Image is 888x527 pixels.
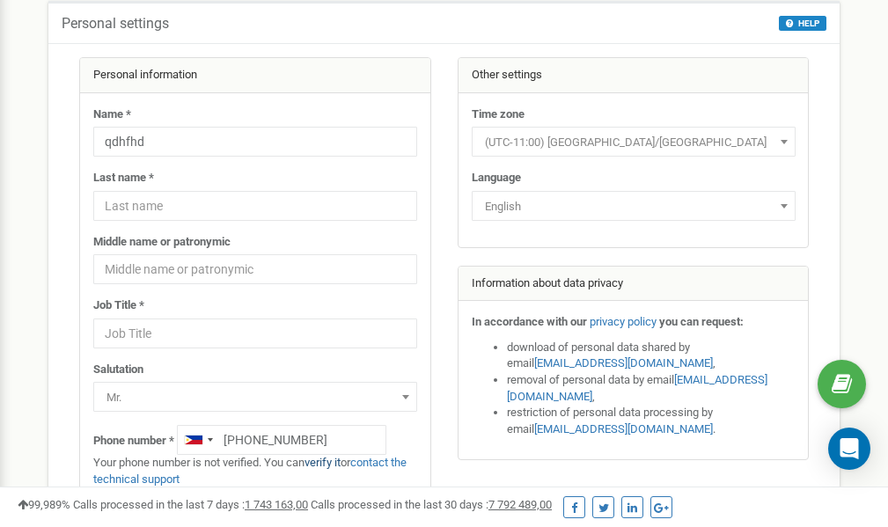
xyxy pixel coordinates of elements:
[478,130,789,155] span: (UTC-11:00) Pacific/Midway
[62,16,169,32] h5: Personal settings
[73,498,308,511] span: Calls processed in the last 7 days :
[99,385,411,410] span: Mr.
[779,16,826,31] button: HELP
[311,498,552,511] span: Calls processed in the last 30 days :
[472,191,796,221] span: English
[80,58,430,93] div: Personal information
[245,498,308,511] u: 1 743 163,00
[659,315,744,328] strong: you can request:
[93,234,231,251] label: Middle name or patronymic
[507,372,796,405] li: removal of personal data by email ,
[472,170,521,187] label: Language
[93,297,144,314] label: Job Title *
[93,382,417,412] span: Mr.
[478,194,789,219] span: English
[93,362,143,378] label: Salutation
[93,318,417,348] input: Job Title
[93,455,417,487] p: Your phone number is not verified. You can or
[472,127,796,157] span: (UTC-11:00) Pacific/Midway
[93,106,131,123] label: Name *
[507,405,796,437] li: restriction of personal data processing by email .
[93,254,417,284] input: Middle name or patronymic
[507,340,796,372] li: download of personal data shared by email ,
[93,127,417,157] input: Name
[472,315,587,328] strong: In accordance with our
[590,315,657,328] a: privacy policy
[178,426,218,454] div: Telephone country code
[18,498,70,511] span: 99,989%
[305,456,341,469] a: verify it
[93,170,154,187] label: Last name *
[459,58,809,93] div: Other settings
[93,456,407,486] a: contact the technical support
[93,433,174,450] label: Phone number *
[472,106,525,123] label: Time zone
[534,356,713,370] a: [EMAIL_ADDRESS][DOMAIN_NAME]
[828,428,870,470] div: Open Intercom Messenger
[534,422,713,436] a: [EMAIL_ADDRESS][DOMAIN_NAME]
[459,267,809,302] div: Information about data privacy
[177,425,386,455] input: +1-800-555-55-55
[488,498,552,511] u: 7 792 489,00
[507,373,767,403] a: [EMAIL_ADDRESS][DOMAIN_NAME]
[93,191,417,221] input: Last name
